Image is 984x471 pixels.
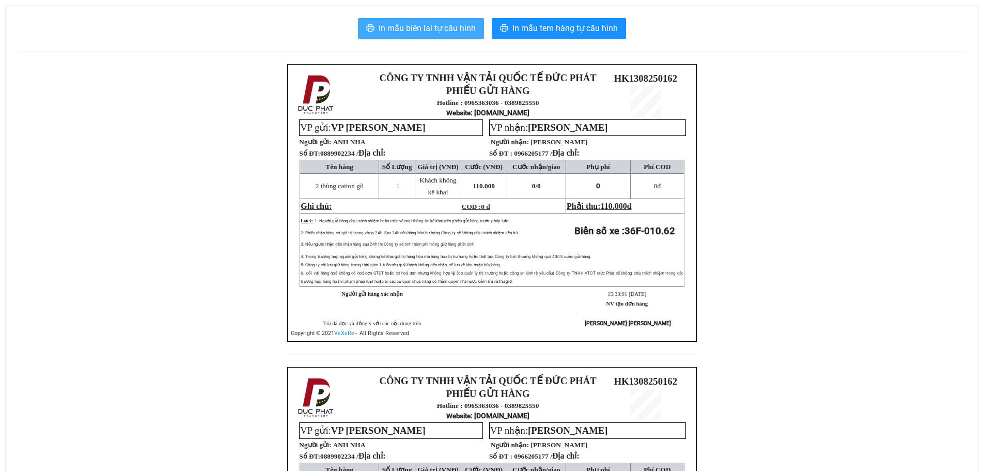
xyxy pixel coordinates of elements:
[607,291,646,297] span: 15:33:01 [DATE]
[537,182,541,190] span: 0
[379,22,476,35] span: In mẫu biên lai tự cấu hình
[446,412,529,420] strong: : [DOMAIN_NAME]
[491,138,529,146] strong: Người nhận:
[323,321,421,326] span: Tôi đã đọc và đồng ý với các nội dung trên
[437,99,539,107] strong: Hotline : 0965363036 - 0389825550
[654,182,658,190] span: 0
[301,219,313,223] span: Lưu ý:
[512,163,560,171] span: Cước nhận/giao
[596,182,600,190] span: 0
[500,24,508,34] span: printer
[299,441,331,449] strong: Người gửi:
[465,163,503,171] span: Cước (VNĐ)
[446,388,530,399] strong: PHIẾU GỬI HÀNG
[481,203,490,210] span: 0 đ
[334,330,354,337] a: VeXeRe
[295,376,338,419] img: logo
[489,452,512,460] strong: Số ĐT :
[380,72,597,83] strong: CÔNG TY TNHH VẬN TẢI QUỐC TẾ ĐỨC PHÁT
[316,182,364,190] span: 2 thùng catton gõ
[446,109,471,117] span: Website
[528,425,607,436] span: [PERSON_NAME]
[446,85,530,96] strong: PHIẾU GỬI HÀNG
[489,149,512,157] strong: Số ĐT :
[325,163,353,171] span: Tên hàng
[320,149,386,157] span: 0889902234 /
[585,320,671,327] strong: [PERSON_NAME] [PERSON_NAME]
[601,202,627,210] span: 110.000
[301,254,591,259] span: 4: Trong trường hợp người gửi hàng không kê khai giá trị hàng hóa mà hàng hóa bị hư hỏng hoặc thấ...
[627,202,632,210] span: đ
[552,451,580,460] span: Địa chỉ:
[299,452,385,460] strong: Số ĐT:
[333,138,366,146] span: ANH NHA
[358,148,386,157] span: Địa chỉ:
[331,122,426,133] span: VP [PERSON_NAME]
[514,452,580,460] span: 0966205177 /
[301,263,501,267] span: 5: Công ty chỉ lưu giữ hàng trong thời gian 1 tuần nếu quý khách không đến nhận, sẽ lưu về kho ho...
[295,73,338,116] img: logo
[301,271,683,284] span: 6: Đối với hàng hoá không có hoá đơn GTGT hoặc có hoá đơn nhưng không hợp lệ (do quản lý thị trườ...
[419,176,456,196] span: Khách không kê khai
[446,412,471,420] span: Website
[382,163,412,171] span: Số Lượng
[320,452,386,460] span: 0889902234 /
[417,163,459,171] span: Giá trị (VNĐ)
[380,375,597,386] strong: CÔNG TY TNHH VẬN TẢI QUỐC TẾ ĐỨC PHÁT
[574,225,675,237] strong: Biển số xe :
[552,148,580,157] span: Địa chỉ:
[396,182,400,190] span: 1
[530,138,587,146] span: [PERSON_NAME]
[624,225,675,237] span: 36F-010.62
[614,376,677,387] span: HK1308250162
[333,441,366,449] span: ANH NHA
[606,301,648,307] strong: NV tạo đơn hàng
[491,441,529,449] strong: Người nhận:
[300,122,425,133] span: VP gửi:
[299,138,331,146] strong: Người gửi:
[586,163,610,171] span: Phụ phí
[490,122,607,133] span: VP nhận:
[462,203,490,210] span: COD :
[532,182,541,190] span: 0/
[530,441,587,449] span: [PERSON_NAME]
[299,149,385,157] strong: Số ĐT:
[358,451,386,460] span: Địa chỉ:
[654,182,661,190] span: đ
[341,291,403,297] strong: Người gửi hàng xác nhận
[473,182,495,190] span: 110.000
[514,149,580,157] span: 0966205177 /
[492,18,626,39] button: printerIn mẫu tem hàng tự cấu hình
[644,163,670,171] span: Phí COD
[301,231,518,235] span: 2: Phiếu nhận hàng có giá trị trong vòng 24h. Sau 24h nếu hàng hóa hư hỏng Công ty sẽ không chịu ...
[567,202,632,210] span: Phải thu:
[301,242,475,247] span: 3: Nếu người nhận đến nhận hàng sau 24h thì Công ty sẽ tính thêm phí trông giữ hàng phát sinh.
[614,73,677,84] span: HK1308250162
[437,402,539,409] strong: Hotline : 0965363036 - 0389825550
[512,22,618,35] span: In mẫu tem hàng tự cấu hình
[446,109,529,117] strong: : [DOMAIN_NAME]
[300,425,425,436] span: VP gửi:
[301,202,332,210] span: Ghi chú:
[315,219,510,223] span: 1: Người gửi hàng chịu trách nhiệm hoàn toàn về mọi thông tin kê khai trên phiếu gửi hàng trước p...
[331,425,426,436] span: VP [PERSON_NAME]
[291,330,409,337] span: Copyright © 2021 – All Rights Reserved
[366,24,374,34] span: printer
[358,18,484,39] button: printerIn mẫu biên lai tự cấu hình
[490,425,607,436] span: VP nhận:
[528,122,607,133] span: [PERSON_NAME]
